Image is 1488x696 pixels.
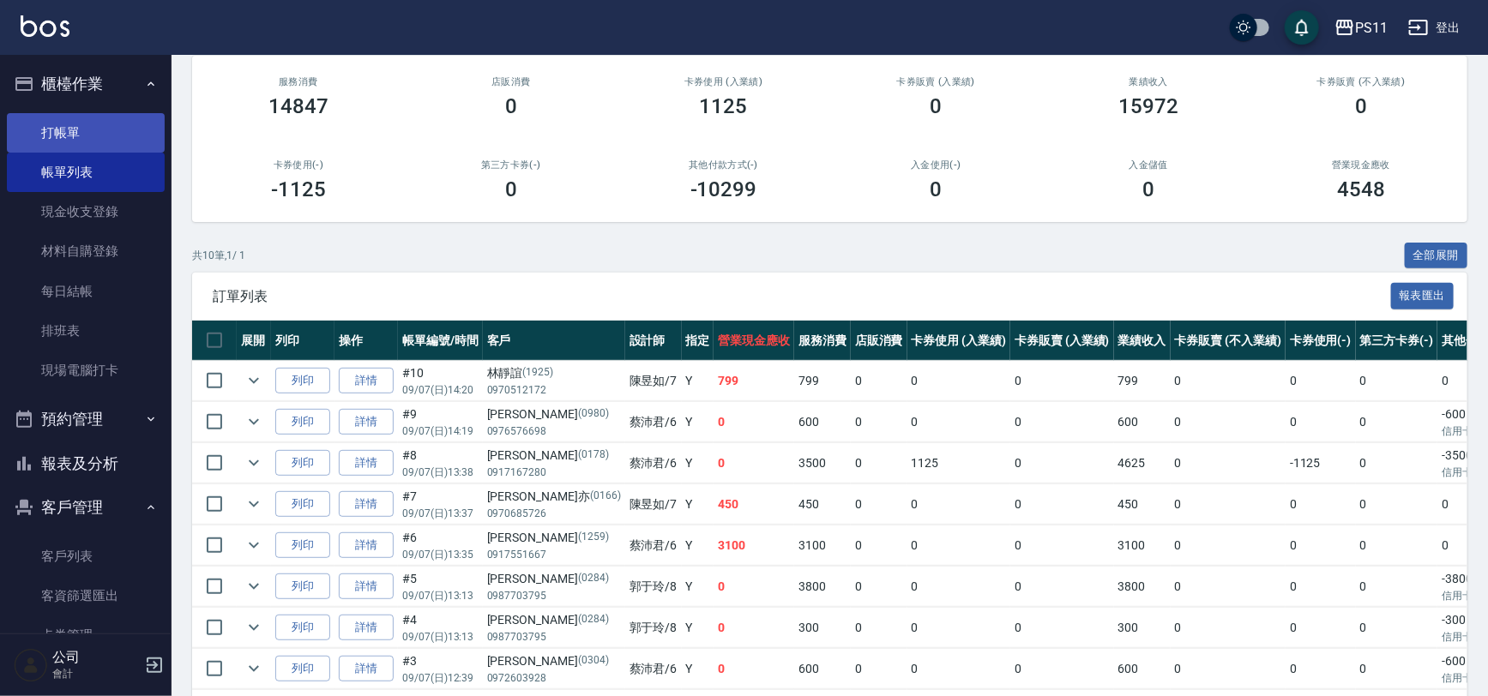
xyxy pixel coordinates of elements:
[213,159,384,171] h2: 卡券使用(-)
[1114,649,1171,689] td: 600
[1286,443,1356,483] td: -1125
[1286,484,1356,525] td: 0
[682,525,714,566] td: Y
[402,670,479,686] p: 09/07 (日) 12:39
[1063,76,1234,87] h2: 業績收入
[241,656,267,681] button: expand row
[794,484,851,525] td: 450
[850,159,1021,171] h2: 入金使用(-)
[1114,525,1171,566] td: 3100
[851,361,907,401] td: 0
[851,443,907,483] td: 0
[1356,484,1438,525] td: 0
[714,608,794,648] td: 0
[398,525,483,566] td: #6
[714,525,794,566] td: 3100
[1286,567,1356,607] td: 0
[402,588,479,603] p: 09/07 (日) 13:13
[487,529,621,547] div: [PERSON_NAME]
[851,402,907,442] td: 0
[483,321,625,361] th: 客戶
[1286,525,1356,566] td: 0
[1114,484,1171,525] td: 450
[638,76,810,87] h2: 卡券使用 (入業績)
[52,666,140,681] p: 會計
[7,192,165,231] a: 現金收支登錄
[850,76,1021,87] h2: 卡券販賣 (入業績)
[1286,608,1356,648] td: 0
[1171,525,1286,566] td: 0
[339,409,394,435] a: 詳情
[794,321,851,361] th: 服務消費
[578,447,609,465] p: (0178)
[213,76,384,87] h3: 服務消費
[625,608,682,648] td: 郭于玲 /8
[1401,12,1467,44] button: 登出
[487,405,621,423] div: [PERSON_NAME]
[241,615,267,640] button: expand row
[1405,243,1468,269] button: 全部展開
[241,409,267,435] button: expand row
[578,570,609,588] p: (0284)
[487,629,621,645] p: 0987703795
[714,567,794,607] td: 0
[700,94,748,118] h3: 1125
[714,443,794,483] td: 0
[241,573,267,599] button: expand row
[1114,567,1171,607] td: 3800
[334,321,398,361] th: 操作
[690,177,757,201] h3: -10299
[268,94,328,118] h3: 14847
[425,159,597,171] h2: 第三方卡券(-)
[487,570,621,588] div: [PERSON_NAME]
[1114,361,1171,401] td: 799
[7,311,165,351] a: 排班表
[930,94,942,118] h3: 0
[930,177,942,201] h3: 0
[339,656,394,682] a: 詳情
[402,506,479,521] p: 09/07 (日) 13:37
[851,608,907,648] td: 0
[714,361,794,401] td: 799
[275,532,330,559] button: 列印
[1391,287,1455,303] a: 報表匯出
[625,361,682,401] td: 陳昱如 /7
[402,382,479,398] p: 09/07 (日) 14:20
[1275,159,1447,171] h2: 營業現金應收
[7,397,165,441] button: 預約管理
[7,537,165,576] a: 客戶列表
[1010,321,1114,361] th: 卡券販賣 (入業績)
[851,484,907,525] td: 0
[682,402,714,442] td: Y
[339,615,394,641] a: 詳情
[1356,608,1438,648] td: 0
[398,567,483,607] td: #5
[1286,402,1356,442] td: 0
[907,443,1011,483] td: 1125
[794,525,851,566] td: 3100
[625,484,682,525] td: 陳昱如 /7
[402,465,479,480] p: 09/07 (日) 13:38
[1010,402,1114,442] td: 0
[714,402,794,442] td: 0
[1114,608,1171,648] td: 300
[1356,525,1438,566] td: 0
[402,547,479,562] p: 09/07 (日) 13:35
[241,450,267,476] button: expand row
[487,547,621,562] p: 0917551667
[275,615,330,641] button: 列印
[907,361,1011,401] td: 0
[275,573,330,600] button: 列印
[339,491,394,518] a: 詳情
[7,485,165,530] button: 客戶管理
[578,529,609,547] p: (1259)
[398,484,483,525] td: #7
[794,443,851,483] td: 3500
[714,484,794,525] td: 450
[907,525,1011,566] td: 0
[794,402,851,442] td: 600
[487,652,621,670] div: [PERSON_NAME]
[487,364,621,382] div: 林靜誼
[1355,17,1388,39] div: PS11
[14,648,48,682] img: Person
